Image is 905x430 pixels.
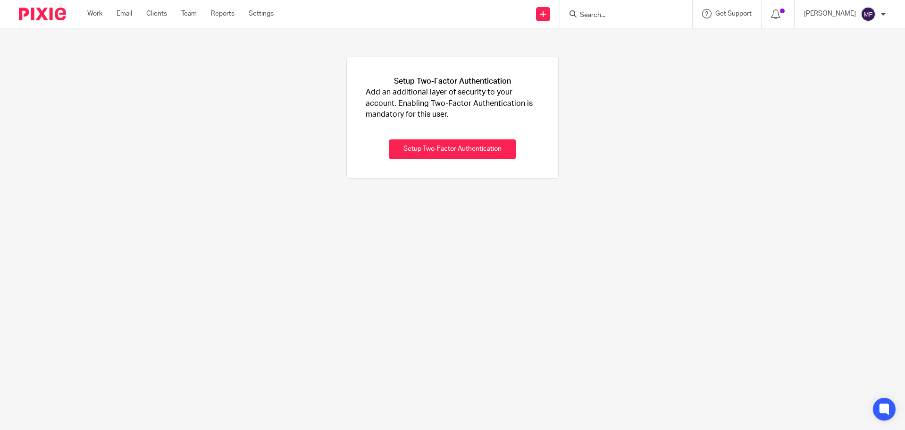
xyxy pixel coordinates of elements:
[804,9,856,18] p: [PERSON_NAME]
[389,139,516,160] button: Setup Two-Factor Authentication
[249,9,274,18] a: Settings
[181,9,197,18] a: Team
[579,11,664,20] input: Search
[19,8,66,20] img: Pixie
[146,9,167,18] a: Clients
[87,9,102,18] a: Work
[715,10,752,17] span: Get Support
[117,9,132,18] a: Email
[861,7,876,22] img: svg%3E
[366,87,539,120] p: Add an additional layer of security to your account. Enabling Two-Factor Authentication is mandat...
[211,9,235,18] a: Reports
[394,76,511,87] h1: Setup Two-Factor Authentication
